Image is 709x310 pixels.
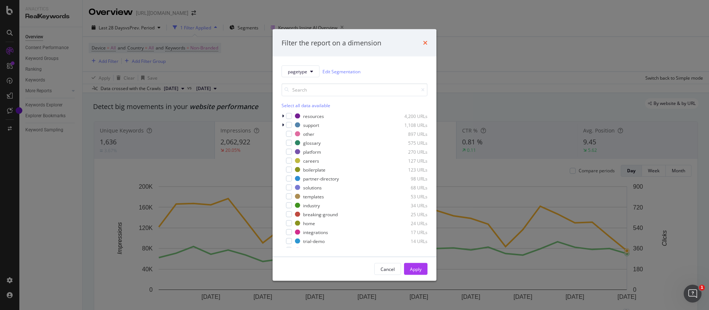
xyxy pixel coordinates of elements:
div: integrations [303,229,328,235]
input: Search [282,83,427,96]
div: 14 URLs [391,238,427,244]
div: 127 URLs [391,157,427,164]
div: 53 URLs [391,193,427,199]
div: support [303,122,319,128]
div: times [423,38,427,48]
div: boilerplate [303,166,325,173]
button: Apply [404,263,427,275]
div: 17 URLs [391,229,427,235]
div: careers [303,157,319,164]
div: home [303,220,315,226]
a: Edit Segmentation [322,67,360,75]
div: 34 URLs [391,202,427,208]
div: 24 URLs [391,220,427,226]
div: 25 URLs [391,211,427,217]
div: templates [303,193,324,199]
div: breaking-ground [303,211,338,217]
div: 270 URLs [391,148,427,155]
div: trial-demo [303,238,325,244]
div: modal [273,29,436,281]
span: 1 [699,285,705,291]
div: industry [303,202,320,208]
div: glossary [303,140,321,146]
div: other [303,131,314,137]
span: pagetype [288,68,307,74]
div: Apply [410,266,422,272]
div: 123 URLs [391,166,427,173]
div: 575 URLs [391,140,427,146]
div: Cancel [381,266,395,272]
div: pricing [303,247,317,253]
button: Cancel [374,263,401,275]
div: 897 URLs [391,131,427,137]
div: 10 URLs [391,247,427,253]
div: resources [303,113,324,119]
div: partner-directory [303,175,339,182]
div: 98 URLs [391,175,427,182]
div: 68 URLs [391,184,427,191]
div: Select all data available [282,102,427,109]
div: 4,200 URLs [391,113,427,119]
button: pagetype [282,65,319,77]
iframe: Intercom live chat [684,285,702,303]
div: solutions [303,184,322,191]
div: platform [303,148,321,155]
div: Filter the report on a dimension [282,38,381,48]
div: 1,108 URLs [391,122,427,128]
